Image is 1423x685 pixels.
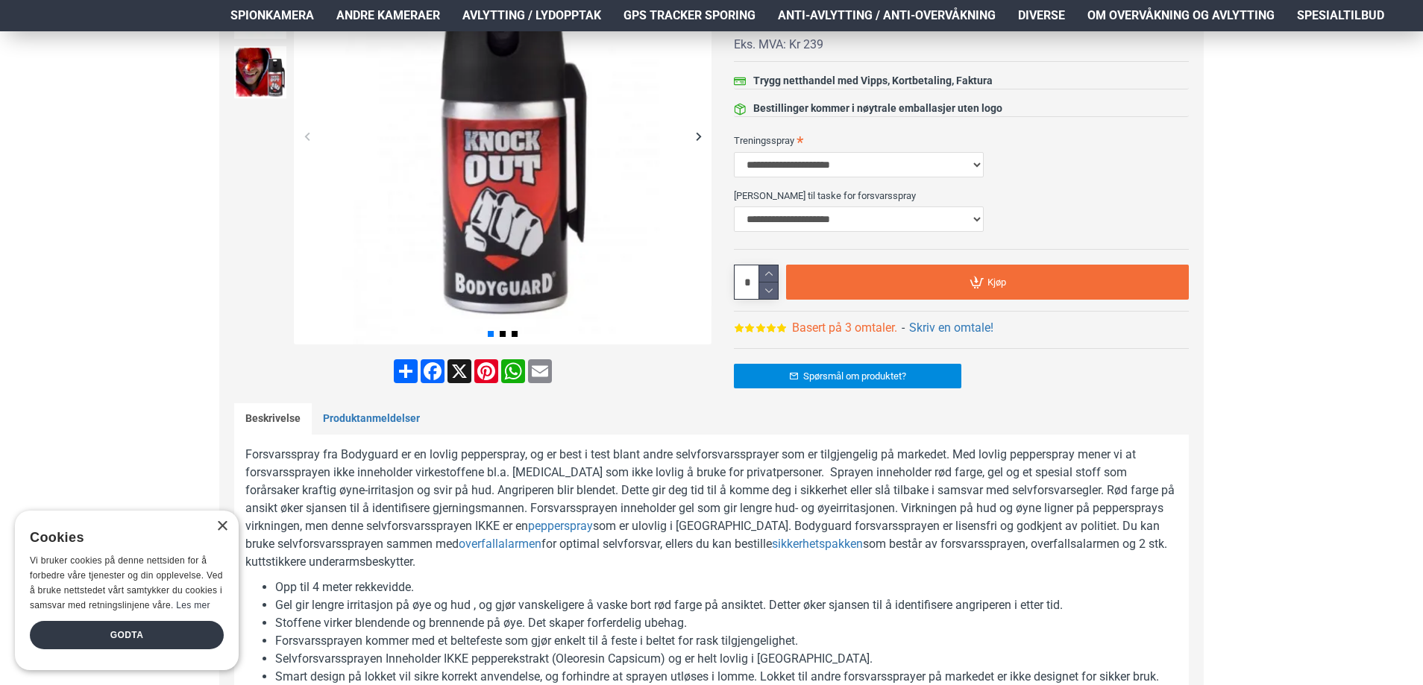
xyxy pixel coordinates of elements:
[528,517,593,535] a: pepperspray
[176,600,210,610] a: Les mer, opens a new window
[734,364,961,388] a: Spørsmål om produktet?
[234,46,286,98] img: Forsvarsspray - Lovlig Pepperspray - SpyGadgets.no
[30,555,223,610] span: Vi bruker cookies på denne nettsiden for å forbedre våre tjenester og din opplevelse. Ved å bruke...
[30,522,214,554] div: Cookies
[987,277,1006,287] span: Kjøp
[275,578,1178,596] li: Opp til 4 meter rekkevidde.
[275,632,1178,650] li: Forsvarssprayen kommer med et beltefeste som gjør enkelt til å feste i beltet for rask tilgjengel...
[294,123,320,149] div: Previous slide
[778,7,996,25] span: Anti-avlytting / Anti-overvåkning
[419,359,446,383] a: Facebook
[772,535,863,553] a: sikkerhetspakken
[500,331,506,337] span: Go to slide 2
[473,359,500,383] a: Pinterest
[245,446,1178,571] p: Forsvarsspray fra Bodyguard er en lovlig pepperspray, og er best i test blant andre selvforsvarss...
[623,7,756,25] span: GPS Tracker Sporing
[734,128,1189,152] label: Treningsspray
[1087,7,1275,25] span: Om overvåkning og avlytting
[792,319,897,337] a: Basert på 3 omtaler.
[902,321,905,335] b: -
[216,521,227,532] div: Close
[753,101,1002,116] div: Bestillinger kommer i nøytrale emballasjer uten logo
[392,359,419,383] a: Share
[909,319,993,337] a: Skriv en omtale!
[275,596,1178,614] li: Gel gir lengre irritasjon på øye og hud , og gjør vanskeligere å vaske bort rød farge på ansiktet...
[734,183,1189,207] label: [PERSON_NAME] til taske for forsvarsspray
[234,403,312,435] a: Beskrivelse
[1018,7,1065,25] span: Diverse
[230,7,314,25] span: Spionkamera
[459,535,541,553] a: overfallalarmen
[275,650,1178,668] li: Selvforsvarssprayen Inneholder IKKE pepperekstrakt (Oleoresin Capsicum) og er helt lovlig i [GEOG...
[512,331,518,337] span: Go to slide 3
[753,73,993,89] div: Trygg netthandel med Vipps, Kortbetaling, Faktura
[685,123,711,149] div: Next slide
[500,359,527,383] a: WhatsApp
[336,7,440,25] span: Andre kameraer
[30,621,224,649] div: Godta
[275,614,1178,632] li: Stoffene virker blendende og brennende på øye. Det skaper forferdelig ubehag.
[488,331,494,337] span: Go to slide 1
[462,7,601,25] span: Avlytting / Lydopptak
[1297,7,1384,25] span: Spesialtilbud
[527,359,553,383] a: Email
[312,403,431,435] a: Produktanmeldelser
[446,359,473,383] a: X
